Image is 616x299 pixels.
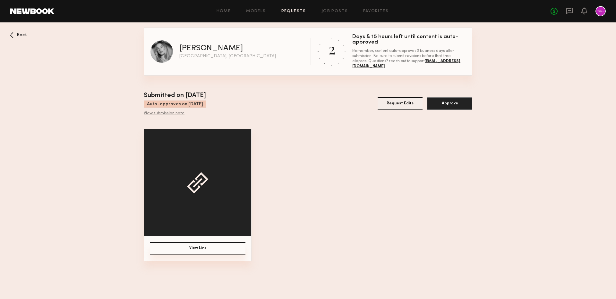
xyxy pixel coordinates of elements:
button: View Link [150,242,245,255]
div: [GEOGRAPHIC_DATA], [GEOGRAPHIC_DATA] [179,54,276,59]
div: [PERSON_NAME] [179,44,243,53]
a: Job Posts [321,9,348,13]
span: Back [17,33,27,37]
a: Requests [281,9,306,13]
div: Auto-approves on [DATE] [144,101,206,108]
a: Home [217,9,231,13]
img: Natalie C profile picture. [150,40,173,63]
div: View submission note [144,111,206,116]
a: Models [246,9,266,13]
button: Approve [427,97,472,110]
button: Request Edits [378,97,423,110]
div: Remember, content auto-approves 3 business days after submission. Be sure to submit revisions bef... [352,48,466,69]
div: Days & 15 hours left until content is auto-approved [352,34,466,45]
a: Favorites [363,9,389,13]
div: 2 [328,39,335,58]
div: Submitted on [DATE] [144,91,206,101]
